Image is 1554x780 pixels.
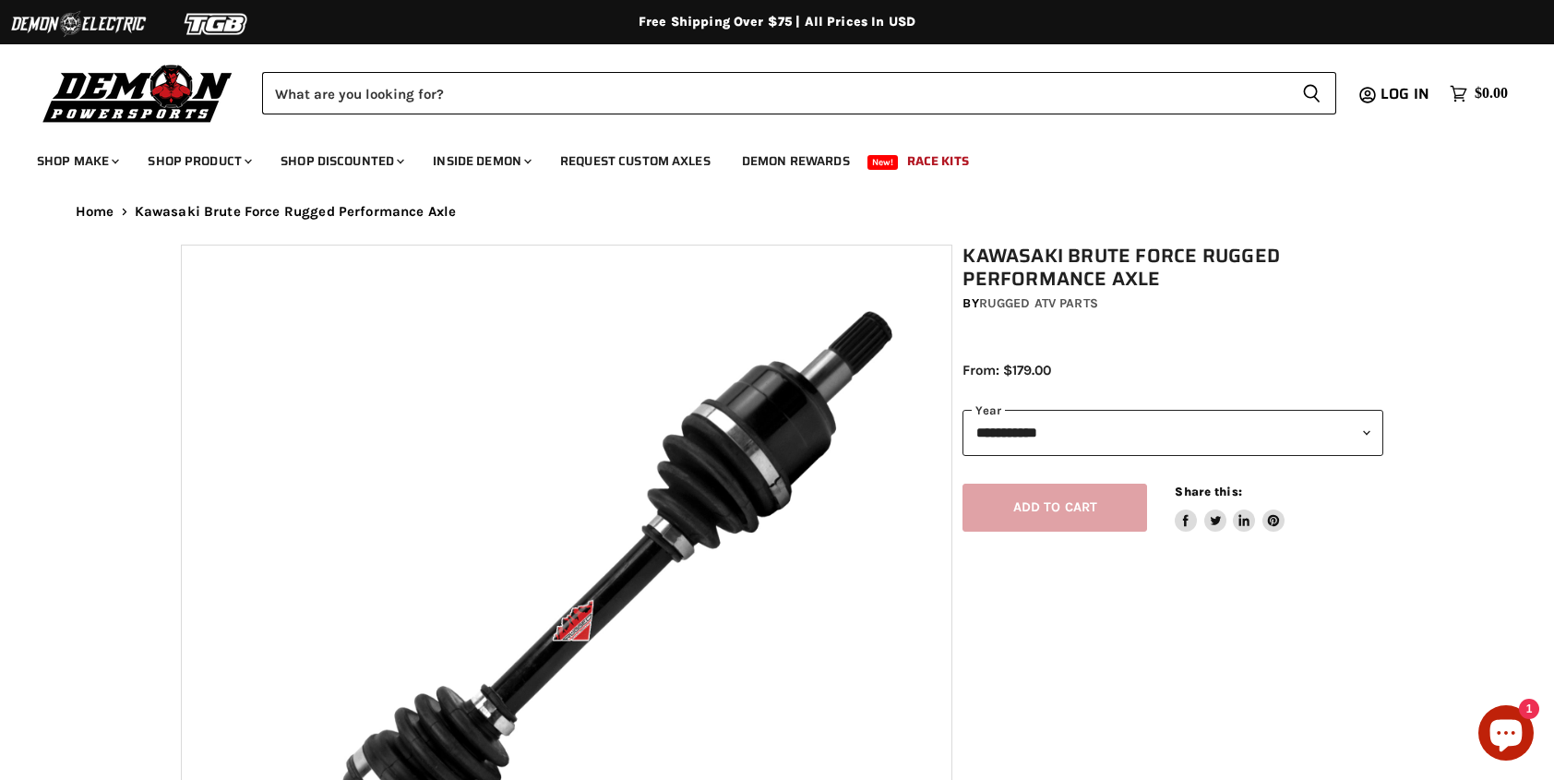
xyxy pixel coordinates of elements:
img: TGB Logo 2 [148,6,286,42]
inbox-online-store-chat: Shopify online store chat [1473,705,1539,765]
button: Search [1287,72,1336,114]
span: From: $179.00 [962,362,1051,378]
a: Home [76,204,114,220]
a: $0.00 [1440,80,1517,107]
nav: Breadcrumbs [39,204,1515,220]
span: $0.00 [1475,85,1508,102]
img: Demon Electric Logo 2 [9,6,148,42]
select: year [962,410,1383,455]
a: Inside Demon [419,142,543,180]
a: Shop Product [134,142,263,180]
a: Demon Rewards [728,142,864,180]
img: Demon Powersports [37,60,239,126]
a: Rugged ATV Parts [979,295,1098,311]
a: Request Custom Axles [546,142,724,180]
span: New! [867,155,899,170]
span: Log in [1381,82,1429,105]
a: Shop Make [23,142,130,180]
span: Kawasaki Brute Force Rugged Performance Axle [135,204,457,220]
a: Race Kits [893,142,983,180]
div: by [962,294,1383,314]
a: Log in [1372,86,1440,102]
input: Search [262,72,1287,114]
ul: Main menu [23,135,1503,180]
form: Product [262,72,1336,114]
div: Free Shipping Over $75 | All Prices In USD [39,14,1515,30]
a: Shop Discounted [267,142,415,180]
span: Share this: [1175,485,1241,498]
h1: Kawasaki Brute Force Rugged Performance Axle [962,245,1383,291]
aside: Share this: [1175,484,1285,533]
